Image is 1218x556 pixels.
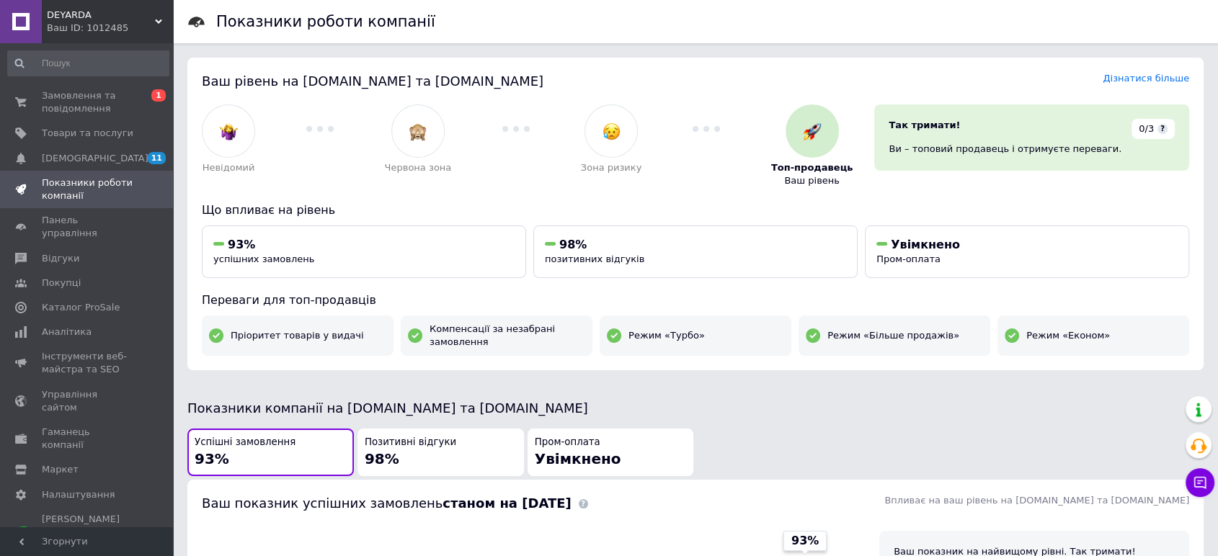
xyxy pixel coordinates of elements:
[42,176,133,202] span: Показники роботи компанії
[865,225,1189,278] button: УвімкненоПром-оплата
[202,73,543,89] span: Ваш рівень на [DOMAIN_NAME] та [DOMAIN_NAME]
[202,225,526,278] button: 93%успішних замовлень
[42,252,79,265] span: Відгуки
[365,450,399,467] span: 98%
[884,495,1189,506] span: Впливає на ваш рівень на [DOMAIN_NAME] та [DOMAIN_NAME]
[202,203,335,217] span: Що впливає на рівень
[42,152,148,165] span: [DEMOGRAPHIC_DATA]
[187,429,354,477] button: Успішні замовлення93%
[42,513,133,552] span: [PERSON_NAME] та рахунки
[187,400,588,416] span: Показники компанії на [DOMAIN_NAME] та [DOMAIN_NAME]
[213,254,314,264] span: успішних замовлень
[42,89,133,115] span: Замовлення та повідомлення
[42,326,92,338] span: Аналітика
[203,161,255,174] span: Невідомий
[202,293,376,307] span: Переваги для топ-продавців
[7,50,169,76] input: Пошук
[1132,119,1175,139] div: 0/3
[42,127,133,140] span: Товари та послуги
[216,13,435,30] h1: Показники роботи компанії
[827,329,959,342] span: Режим «Більше продажів»
[195,436,295,449] span: Успішні замовлення
[889,120,960,130] span: Так тримати!
[151,89,166,102] span: 1
[581,161,642,174] span: Зона ризику
[42,463,79,476] span: Маркет
[535,450,621,467] span: Увімкнено
[42,388,133,414] span: Управління сайтом
[1186,468,1214,497] button: Чат з покупцем
[803,122,821,140] img: :rocket:
[409,122,427,140] img: :see_no_evil:
[231,329,364,342] span: Пріоритет товарів у видачі
[228,238,255,251] span: 93%
[443,496,571,511] b: станом на [DATE]
[42,488,115,501] span: Налаштування
[891,238,960,251] span: Увімкнено
[628,329,705,342] span: Режим «Турбо»
[42,277,81,290] span: Покупці
[528,429,694,477] button: Пром-оплатаУвімкнено
[47,9,155,22] span: DEYARDA
[430,323,585,349] span: Компенсації за незабрані замовлення
[357,429,524,477] button: Позитивні відгуки98%
[202,496,572,511] span: Ваш показник успішних замовлень
[784,174,840,187] span: Ваш рівень
[42,214,133,240] span: Панель управління
[876,254,941,264] span: Пром-оплата
[42,350,133,376] span: Інструменти веб-майстра та SEO
[535,436,600,449] span: Пром-оплата
[559,238,587,251] span: 98%
[771,161,853,174] span: Топ-продавець
[365,436,456,449] span: Позитивні відгуки
[220,122,238,140] img: :woman-shrugging:
[545,254,644,264] span: позитивних відгуків
[148,152,166,164] span: 11
[533,225,858,278] button: 98%позитивних відгуків
[385,161,452,174] span: Червона зона
[47,22,173,35] div: Ваш ID: 1012485
[603,122,621,140] img: :disappointed_relieved:
[889,143,1175,156] div: Ви – топовий продавець і отримуєте переваги.
[1103,73,1189,84] a: Дізнатися більше
[791,533,819,549] span: 93%
[195,450,229,467] span: 93%
[1026,329,1110,342] span: Режим «Економ»
[42,301,120,314] span: Каталог ProSale
[1157,124,1168,134] span: ?
[42,426,133,452] span: Гаманець компанії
